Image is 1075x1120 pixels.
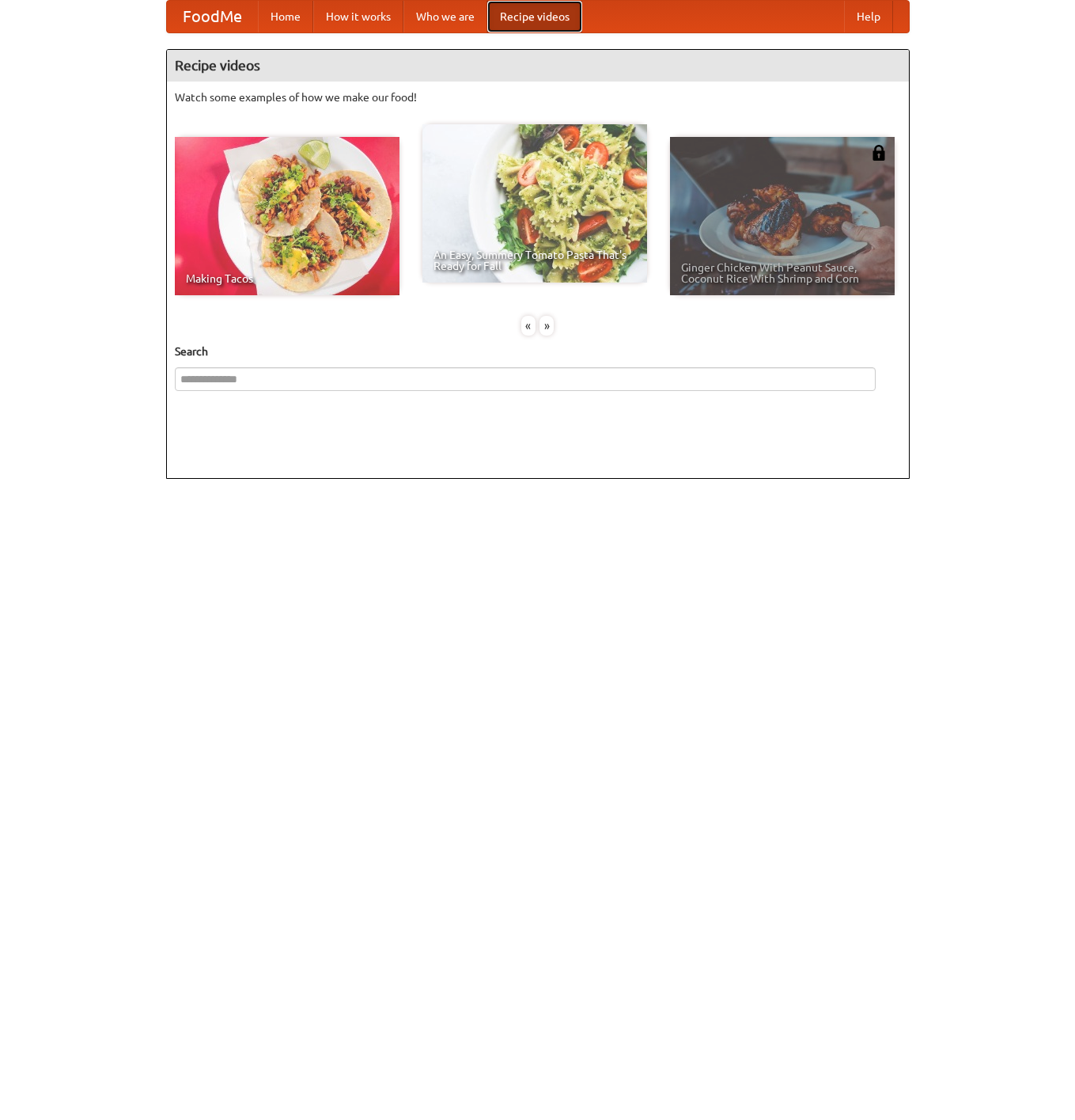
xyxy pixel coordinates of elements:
span: Making Tacos [186,273,388,284]
span: An Easy, Summery Tomato Pasta That's Ready for Fall [433,249,636,271]
a: How it works [313,1,403,32]
a: Making Tacos [175,137,399,295]
a: Recipe videos [487,1,582,32]
img: 483408.png [871,145,887,161]
a: Who we are [403,1,487,32]
p: Watch some examples of how we make our food! [175,89,901,105]
h4: Recipe videos [167,50,909,82]
a: An Easy, Summery Tomato Pasta That's Ready for Fall [422,124,647,283]
h5: Search [175,344,901,359]
a: Help [844,1,893,32]
div: » [539,316,554,336]
div: « [521,316,536,336]
a: FoodMe [167,1,258,32]
a: Home [258,1,313,32]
